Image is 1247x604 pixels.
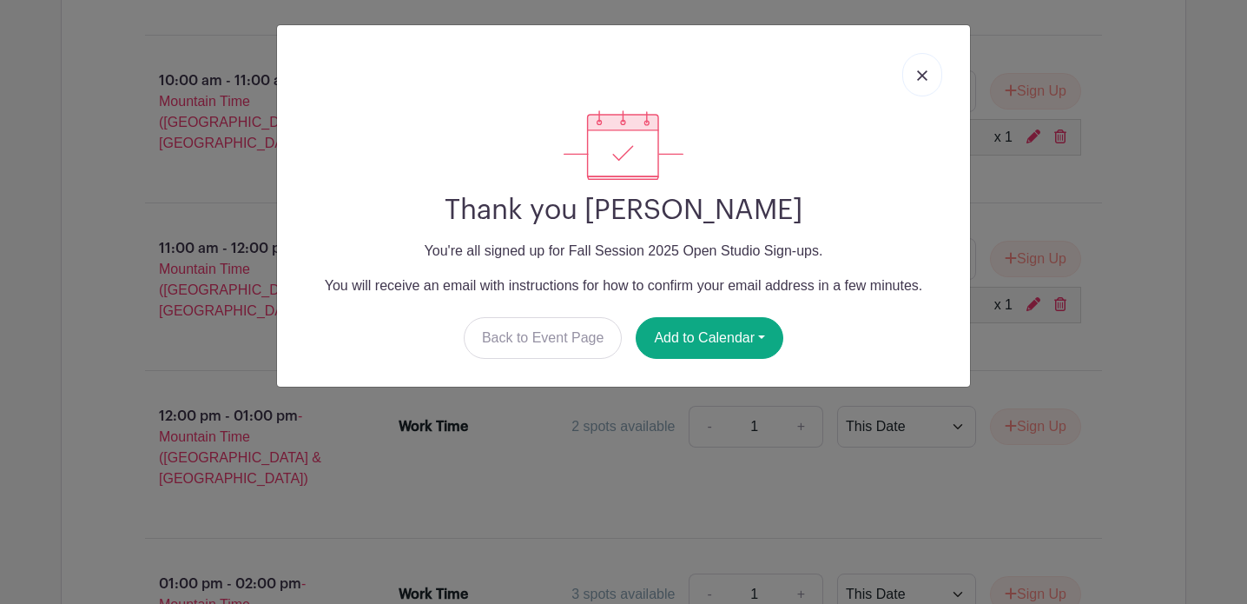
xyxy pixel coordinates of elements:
p: You're all signed up for Fall Session 2025 Open Studio Sign-ups. [291,241,956,262]
img: close_button-5f87c8562297e5c2d7936805f587ecaba9071eb48480494691a3f1689db116b3.svg [917,70,927,81]
a: Back to Event Page [464,317,623,359]
p: You will receive an email with instructions for how to confirm your email address in a few minutes. [291,275,956,296]
img: signup_complete-c468d5dda3e2740ee63a24cb0ba0d3ce5d8a4ecd24259e683200fb1569d990c8.svg [564,110,683,180]
button: Add to Calendar [636,317,783,359]
h2: Thank you [PERSON_NAME] [291,194,956,227]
